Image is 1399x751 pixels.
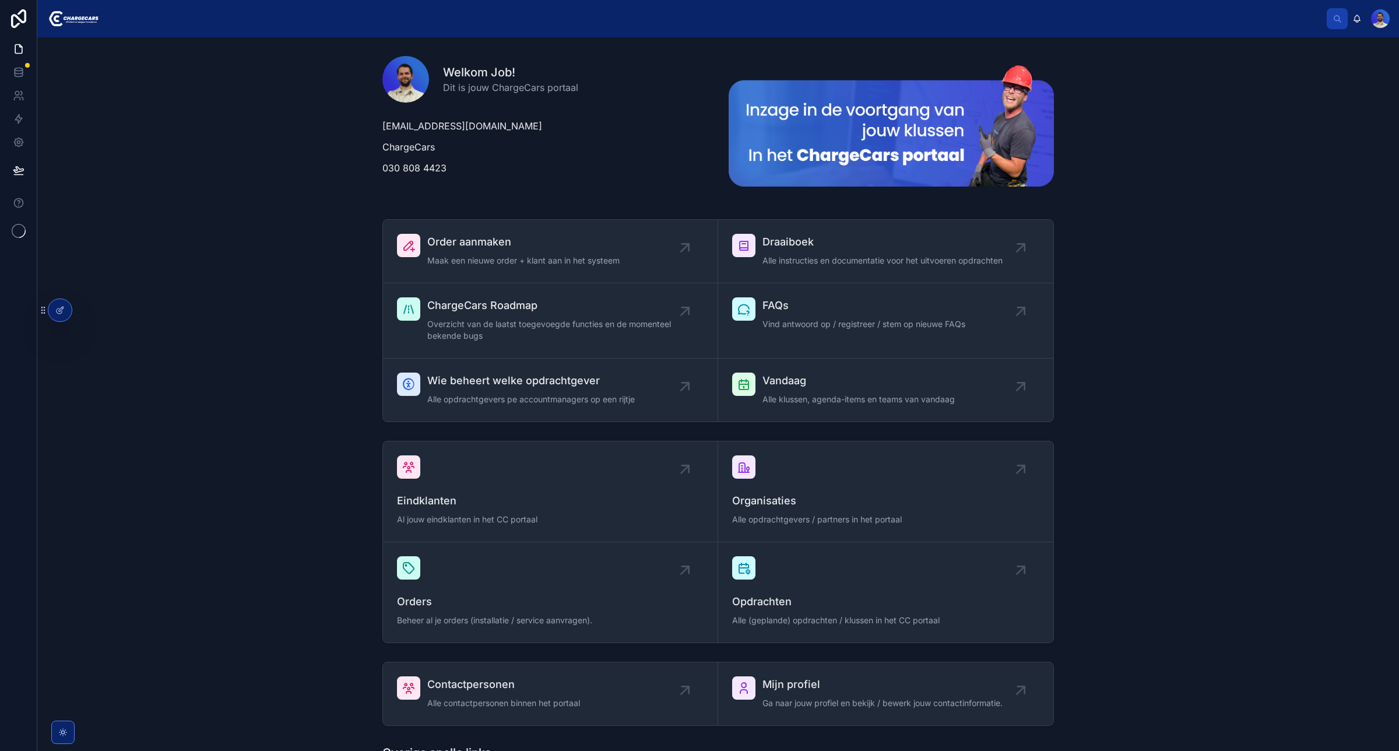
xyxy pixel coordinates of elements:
a: EindklantenAl jouw eindklanten in het CC portaal [383,441,718,542]
a: OrganisatiesAlle opdrachtgevers / partners in het portaal [718,441,1053,542]
h1: Welkom Job! [443,64,578,80]
span: Order aanmaken [427,234,620,250]
a: ChargeCars RoadmapOverzicht van de laatst toegevoegde functies en de momenteel bekende bugs [383,283,718,359]
span: Overzicht van de laatst toegevoegde functies en de momenteel bekende bugs [427,318,685,342]
span: Beheer al je orders (installatie / service aanvragen). [397,615,704,626]
span: Orders [397,594,704,610]
span: Alle klussen, agenda-items en teams van vandaag [762,394,955,405]
span: Contactpersonen [427,676,580,693]
span: Alle opdrachtgevers / partners in het portaal [732,514,1039,525]
span: Alle instructies en documentatie voor het uitvoeren opdrachten [762,255,1003,266]
span: Dit is jouw ChargeCars portaal [443,80,578,94]
a: OrdersBeheer al je orders (installatie / service aanvragen). [383,542,718,643]
span: Vandaag [762,373,955,389]
span: Eindklanten [397,493,704,509]
a: DraaiboekAlle instructies en documentatie voor het uitvoeren opdrachten [718,220,1053,283]
span: Vind antwoord op / registreer / stem op nieuwe FAQs [762,318,965,330]
span: Draaiboek [762,234,1003,250]
a: OpdrachtenAlle (geplande) opdrachten / klussen in het CC portaal [718,542,1053,643]
p: 030 808 4423 [382,161,708,175]
span: Alle contactpersonen binnen het portaal [427,697,580,709]
a: ContactpersonenAlle contactpersonen binnen het portaal [383,662,718,725]
span: Organisaties [732,493,1039,509]
img: 23681-Frame-213-(2).png [729,65,1054,187]
span: Ga naar jouw profiel en bekijk / bewerk jouw contactinformatie. [762,697,1003,709]
a: Mijn profielGa naar jouw profiel en bekijk / bewerk jouw contactinformatie. [718,662,1053,725]
span: Mijn profiel [762,676,1003,693]
span: Alle (geplande) opdrachten / klussen in het CC portaal [732,615,1039,626]
a: VandaagAlle klussen, agenda-items en teams van vandaag [718,359,1053,422]
p: ChargeCars [382,140,708,154]
span: Al jouw eindklanten in het CC portaal [397,514,704,525]
a: Order aanmakenMaak een nieuwe order + klant aan in het systeem [383,220,718,283]
a: Wie beheert welke opdrachtgeverAlle opdrachtgevers pe accountmanagers op een rijtje [383,359,718,422]
img: App logo [47,9,99,28]
p: [EMAIL_ADDRESS][DOMAIN_NAME] [382,119,708,133]
span: Opdrachten [732,594,1039,610]
a: FAQsVind antwoord op / registreer / stem op nieuwe FAQs [718,283,1053,359]
span: FAQs [762,297,965,314]
div: scrollable content [108,16,1327,21]
span: ChargeCars Roadmap [427,297,685,314]
span: Alle opdrachtgevers pe accountmanagers op een rijtje [427,394,635,405]
span: Wie beheert welke opdrachtgever [427,373,635,389]
span: Maak een nieuwe order + klant aan in het systeem [427,255,620,266]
